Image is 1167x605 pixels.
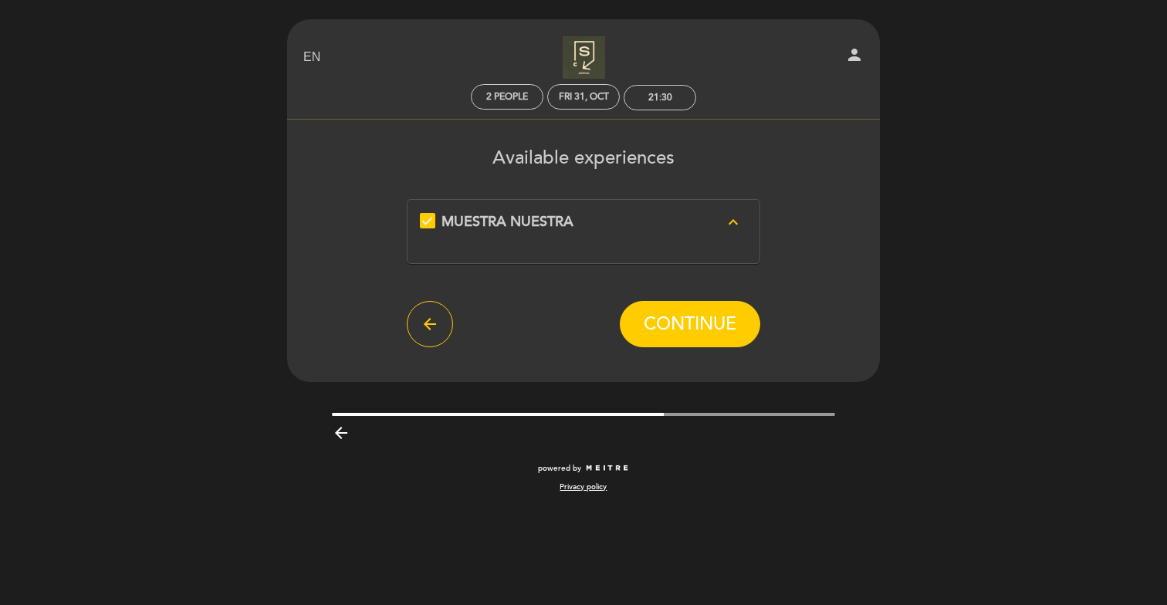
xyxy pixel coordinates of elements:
[492,147,675,169] span: Available experiences
[421,315,439,333] i: arrow_back
[620,301,760,347] button: CONTINUE
[719,212,747,232] button: expand_less
[420,212,748,238] md-checkbox: MUESTRA NUESTRA expand_less
[332,424,350,442] i: arrow_backward
[644,313,736,335] span: CONTINUE
[560,482,607,492] a: Privacy policy
[486,91,528,103] span: 2 people
[724,213,742,232] i: expand_less
[559,91,609,103] div: Fri 31, Oct
[487,36,680,79] a: El Sótano de C
[538,463,581,474] span: powered by
[441,213,573,230] span: MUESTRA NUESTRA
[845,46,864,64] i: person
[407,301,453,347] button: arrow_back
[648,92,672,103] div: 21:30
[585,465,629,472] img: MEITRE
[845,46,864,69] button: person
[538,463,629,474] a: powered by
